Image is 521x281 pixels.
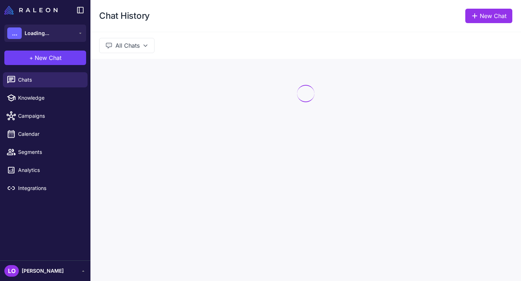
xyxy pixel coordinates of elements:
span: Analytics [18,166,82,174]
span: Chats [18,76,82,84]
a: Analytics [3,163,88,178]
span: Loading... [25,29,49,37]
a: Knowledge [3,90,88,105]
span: [PERSON_NAME] [22,267,64,275]
img: Raleon Logo [4,6,58,14]
div: LO [4,265,19,277]
span: + [29,53,33,62]
a: New Chat [465,9,512,23]
a: Chats [3,72,88,87]
a: Integrations [3,181,88,196]
button: All Chats [99,38,154,53]
a: Campaigns [3,108,88,124]
span: Segments [18,148,82,156]
span: New Chat [35,53,62,62]
span: Integrations [18,184,82,192]
a: Calendar [3,126,88,142]
div: ... [7,27,22,39]
a: Segments [3,144,88,160]
h1: Chat History [99,10,150,22]
button: +New Chat [4,51,86,65]
button: ...Loading... [4,25,86,42]
span: Calendar [18,130,82,138]
span: Knowledge [18,94,82,102]
span: Campaigns [18,112,82,120]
